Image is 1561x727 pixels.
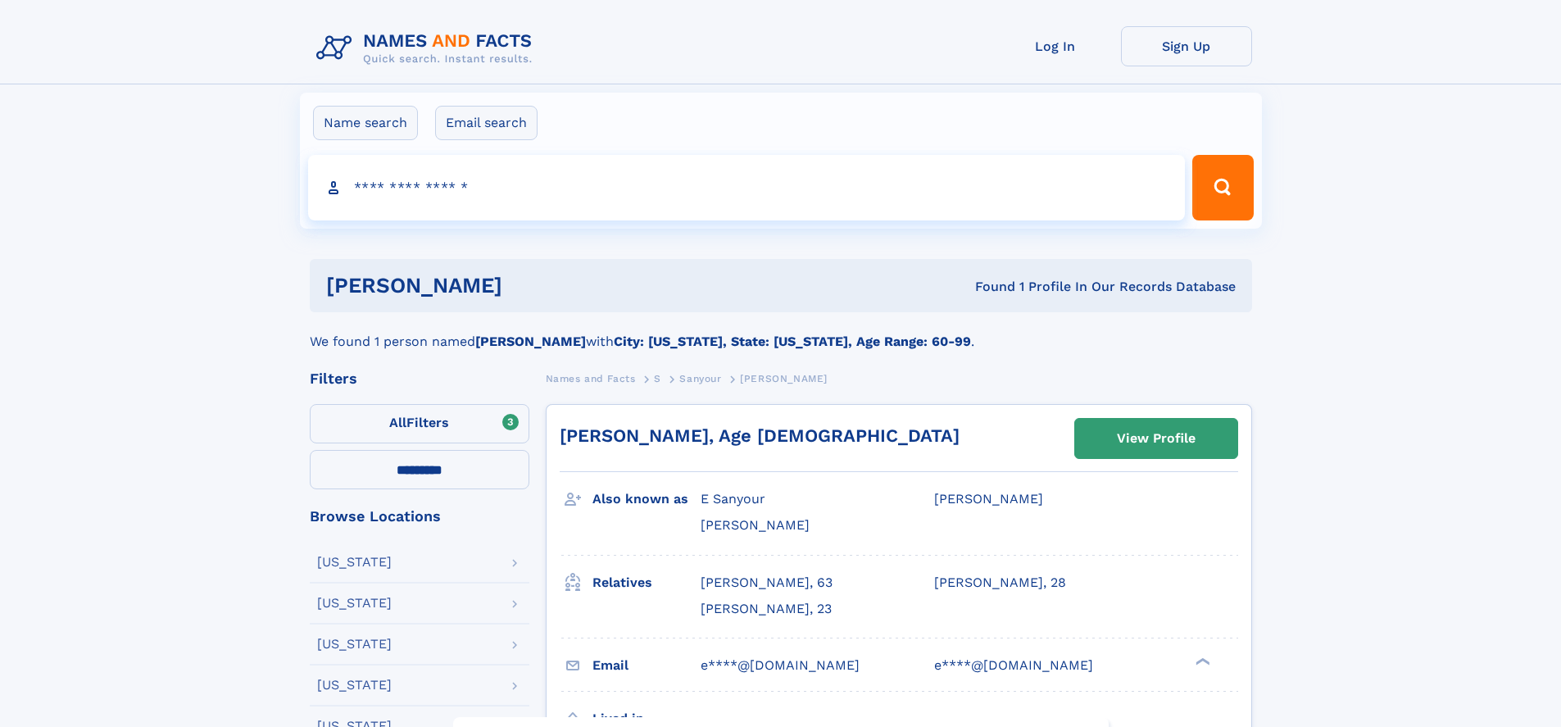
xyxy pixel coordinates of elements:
[310,312,1252,352] div: We found 1 person named with .
[934,491,1043,507] span: [PERSON_NAME]
[701,600,832,618] a: [PERSON_NAME], 23
[701,517,810,533] span: [PERSON_NAME]
[313,106,418,140] label: Name search
[1075,419,1237,458] a: View Profile
[679,368,721,388] a: Sanyour
[435,106,538,140] label: Email search
[546,368,636,388] a: Names and Facts
[1121,26,1252,66] a: Sign Up
[654,368,661,388] a: S
[592,569,701,597] h3: Relatives
[389,415,406,430] span: All
[1191,656,1211,666] div: ❯
[317,638,392,651] div: [US_STATE]
[308,155,1186,220] input: search input
[934,574,1066,592] a: [PERSON_NAME], 28
[317,556,392,569] div: [US_STATE]
[740,373,828,384] span: [PERSON_NAME]
[1192,155,1253,220] button: Search Button
[475,334,586,349] b: [PERSON_NAME]
[1117,420,1196,457] div: View Profile
[679,373,721,384] span: Sanyour
[614,334,971,349] b: City: [US_STATE], State: [US_STATE], Age Range: 60-99
[654,373,661,384] span: S
[560,425,960,446] a: [PERSON_NAME], Age [DEMOGRAPHIC_DATA]
[701,491,765,507] span: E Sanyour
[310,371,529,386] div: Filters
[326,275,739,296] h1: [PERSON_NAME]
[592,652,701,679] h3: Email
[310,26,546,70] img: Logo Names and Facts
[592,485,701,513] h3: Also known as
[310,509,529,524] div: Browse Locations
[990,26,1121,66] a: Log In
[738,278,1236,296] div: Found 1 Profile In Our Records Database
[317,679,392,692] div: [US_STATE]
[310,404,529,443] label: Filters
[701,574,833,592] a: [PERSON_NAME], 63
[317,597,392,610] div: [US_STATE]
